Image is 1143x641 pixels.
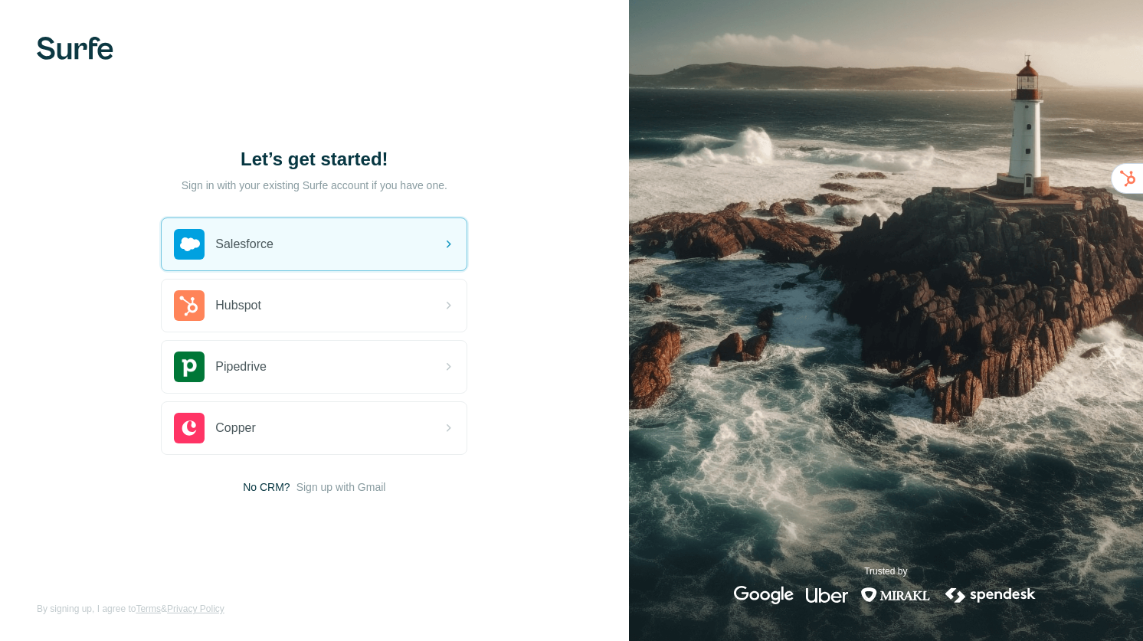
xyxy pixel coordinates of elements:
[161,147,467,172] h1: Let’s get started!
[215,358,267,376] span: Pipedrive
[864,564,907,578] p: Trusted by
[167,603,224,614] a: Privacy Policy
[215,296,261,315] span: Hubspot
[174,229,205,260] img: salesforce's logo
[860,586,931,604] img: mirakl's logo
[215,419,255,437] span: Copper
[806,586,848,604] img: uber's logo
[943,586,1038,604] img: spendesk's logo
[37,602,224,616] span: By signing up, I agree to &
[296,479,386,495] button: Sign up with Gmail
[174,290,205,321] img: hubspot's logo
[215,235,273,253] span: Salesforce
[37,37,113,60] img: Surfe's logo
[182,178,447,193] p: Sign in with your existing Surfe account if you have one.
[174,352,205,382] img: pipedrive's logo
[734,586,794,604] img: google's logo
[243,479,290,495] span: No CRM?
[136,603,161,614] a: Terms
[174,413,205,443] img: copper's logo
